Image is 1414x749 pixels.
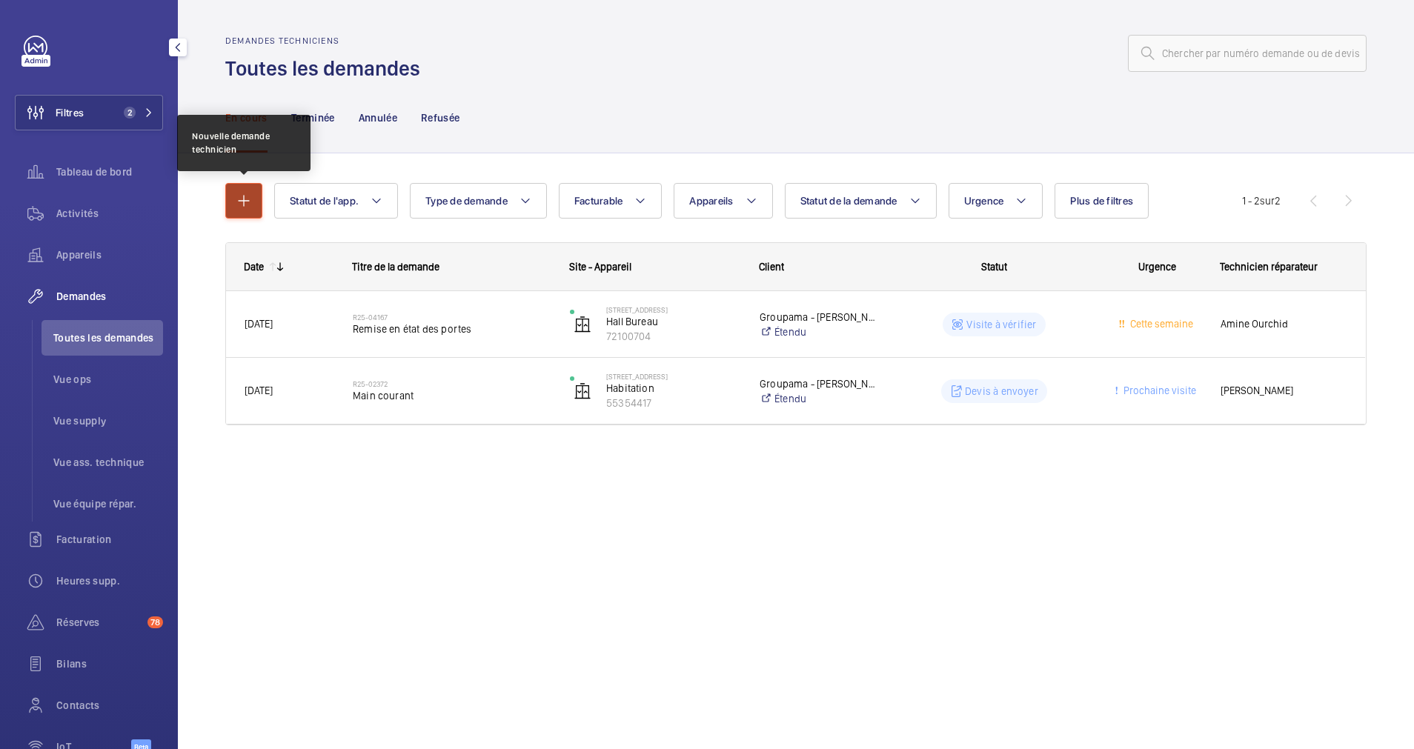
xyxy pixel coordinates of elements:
[1070,195,1133,207] span: Plus de filtres
[1127,318,1193,330] span: Cette semaine
[1055,183,1149,219] button: Plus de filtres
[352,261,439,273] span: Titre de la demande
[760,391,876,406] a: Étendu
[574,195,623,207] span: Facturable
[244,261,264,273] div: Date
[192,130,296,156] div: Nouvelle demande technicien
[1260,195,1275,207] span: sur
[606,329,740,344] p: 72100704
[606,396,740,410] p: 55354417
[53,455,163,470] span: Vue ass. technique
[606,381,740,396] p: Habitation
[1242,196,1281,206] span: 1 - 2 2
[965,384,1038,399] p: Devis à envoyer
[760,324,876,339] a: Étendu
[1221,382,1347,399] span: [PERSON_NAME]
[353,379,551,388] h2: R25-02372
[800,195,897,207] span: Statut de la demande
[353,388,551,403] span: Main courant
[785,183,937,219] button: Statut de la demande
[353,313,551,322] h2: R25-04167
[674,183,772,219] button: Appareils
[147,616,163,628] span: 78
[225,36,429,46] h2: Demandes techniciens
[56,532,163,547] span: Facturation
[53,413,163,428] span: Vue supply
[56,206,163,221] span: Activités
[56,573,163,588] span: Heures supp.
[760,376,876,391] p: Groupama - [PERSON_NAME]
[56,656,163,671] span: Bilans
[56,247,163,262] span: Appareils
[53,496,163,511] span: Vue équipe répar.
[245,385,273,396] span: [DATE]
[56,164,163,179] span: Tableau de bord
[1221,316,1347,333] span: Amine Ourchid
[56,105,84,120] span: Filtres
[559,183,663,219] button: Facturable
[359,110,397,125] p: Annulée
[291,110,335,125] p: Terminée
[569,261,631,273] span: Site - Appareil
[606,305,740,314] p: [STREET_ADDRESS]
[53,372,163,387] span: Vue ops
[760,310,876,324] p: Groupama - [PERSON_NAME]
[689,195,733,207] span: Appareils
[56,289,163,304] span: Demandes
[245,318,273,330] span: [DATE]
[53,330,163,345] span: Toutes les demandes
[124,107,136,119] span: 2
[966,317,1036,332] p: Visite à vérifier
[274,183,398,219] button: Statut de l'app.
[1220,261,1318,273] span: Technicien réparateur
[421,110,459,125] p: Refusée
[759,261,784,273] span: Client
[981,261,1007,273] span: Statut
[353,322,551,336] span: Remise en état des portes
[15,95,163,130] button: Filtres2
[56,698,163,713] span: Contacts
[606,314,740,329] p: Hall Bureau
[425,195,508,207] span: Type de demande
[410,183,547,219] button: Type de demande
[1128,35,1367,72] input: Chercher par numéro demande ou de devis
[225,110,268,125] p: En cours
[1121,385,1196,396] span: Prochaine visite
[606,372,740,381] p: [STREET_ADDRESS]
[949,183,1043,219] button: Urgence
[964,195,1004,207] span: Urgence
[1138,261,1176,273] span: Urgence
[574,382,591,400] img: elevator.svg
[290,195,359,207] span: Statut de l'app.
[225,55,429,82] h1: Toutes les demandes
[574,316,591,333] img: elevator.svg
[56,615,142,630] span: Réserves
